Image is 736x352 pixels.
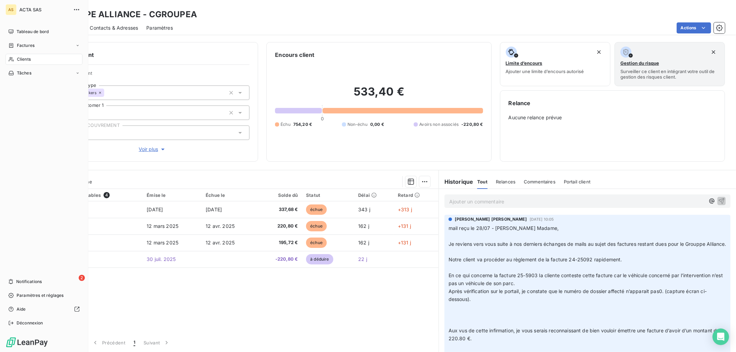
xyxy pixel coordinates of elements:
span: 195,72 € [261,239,298,246]
span: Déconnexion [17,320,43,326]
span: [DATE] 10:05 [530,217,554,221]
a: Clients [6,54,82,65]
span: 0 [321,116,324,121]
span: 22 j [358,256,367,262]
span: 12 avr. 2025 [206,223,235,229]
span: Tâches [17,70,31,76]
span: 12 mars 2025 [147,223,178,229]
span: 162 j [358,240,369,245]
span: Factures [17,42,35,49]
h6: Informations client [42,51,249,59]
span: -220,80 € [261,256,298,263]
span: 30 juil. 2025 [147,256,176,262]
h6: Encours client [275,51,314,59]
span: échue [306,204,327,215]
span: Paramètres et réglages [17,292,63,299]
span: 162 j [358,223,369,229]
button: Voir plus [56,145,249,153]
span: 220,80 € [261,223,298,230]
span: échue [306,238,327,248]
input: Ajouter une valeur [88,110,94,116]
div: Solde dû [261,192,298,198]
span: Je reviens vers vous suite à nos derniers échanges de mails au sujet des factures restant dues po... [449,241,726,247]
span: Tout [477,179,488,184]
span: Contacts & Adresses [90,24,138,31]
span: 12 mars 2025 [147,240,178,245]
h6: Historique [439,178,473,186]
span: mail reçu le 28/07 - [PERSON_NAME] Madame, [449,225,559,231]
span: Notre client va procéder au règlement de la facture 24-25092 rapidement. [449,257,622,262]
span: [DATE] [147,207,163,212]
div: Open Intercom Messenger [713,329,729,345]
span: 2 [79,275,85,281]
button: Suivant [139,335,174,350]
h3: GROUPE ALLIANCE - CGROUPEA [61,8,197,21]
span: Clients [17,56,31,62]
input: Ajouter une valeur [104,90,110,96]
span: Gestion du risque [620,60,659,66]
img: Logo LeanPay [6,337,48,348]
a: Tâches [6,68,82,79]
span: [PERSON_NAME] [PERSON_NAME] [455,216,527,222]
div: Délai [358,192,390,198]
span: Portail client [564,179,590,184]
span: [DATE] [206,207,222,212]
div: Émise le [147,192,197,198]
div: Retard [398,192,434,198]
span: 12 avr. 2025 [206,240,235,245]
div: Statut [306,192,350,198]
span: 343 j [358,207,370,212]
button: 1 [129,335,139,350]
span: Non-échu [347,121,367,128]
span: Paramètres [146,24,173,31]
span: Aide [17,306,26,312]
div: AS [6,4,17,15]
h2: 533,40 € [275,85,483,105]
div: Échue le [206,192,252,198]
span: Après vérification sur le portail, je constate que le numéro de dossier affecté n’apparait pas0. ... [449,288,707,302]
span: Voir plus [139,146,166,153]
a: Paramètres et réglages [6,290,82,301]
span: Notifications [16,279,42,285]
span: +131 j [398,223,411,229]
button: Gestion du risqueSurveiller ce client en intégrant votre outil de gestion des risques client. [615,42,725,86]
span: ACTA SAS [19,7,69,12]
button: Actions [677,22,711,33]
span: Avoirs non associés [419,121,459,128]
span: 337,68 € [261,206,298,213]
span: Surveiller ce client en intégrant votre outil de gestion des risques client. [620,69,719,80]
span: Commentaires [524,179,556,184]
a: Tableau de bord [6,26,82,37]
span: En ce qui concerne la facture 25-5903 la cliente conteste cette facture car le véhicule concerné ... [449,272,724,286]
button: Limite d’encoursAjouter une limite d’encours autorisé [500,42,610,86]
span: 4 [104,192,110,198]
span: Ajouter une limite d’encours autorisé [506,69,584,74]
span: 0,00 € [370,121,384,128]
span: à déduire [306,254,333,264]
button: Précédent [88,335,129,350]
span: +131 j [398,240,411,245]
div: Pièces comptables [58,192,139,198]
span: Aux vus de cette infirmation, je vous serais reconnaissant de bien vouloir émettre une facture d’... [449,328,721,341]
span: Aucune relance prévue [509,114,716,121]
span: Propriétés Client [56,70,249,80]
a: Factures [6,40,82,51]
span: échue [306,221,327,231]
span: 1 [134,339,135,346]
span: 754,20 € [293,121,312,128]
a: Aide [6,304,82,315]
span: -220,80 € [461,121,483,128]
h6: Relance [509,99,716,107]
span: Limite d’encours [506,60,542,66]
span: +313 j [398,207,412,212]
span: Échu [281,121,291,128]
span: Tableau de bord [17,29,49,35]
span: Relances [496,179,516,184]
